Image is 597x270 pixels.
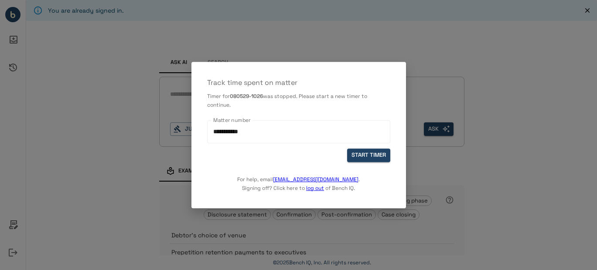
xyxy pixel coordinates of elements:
[207,93,367,108] span: was stopped. Please start a new timer to continue.
[237,162,360,192] p: For help, email . Signing off? Click here to of Bench IQ.
[230,93,263,100] b: 080529-1026
[306,185,324,192] a: log out
[273,176,358,183] a: [EMAIL_ADDRESS][DOMAIN_NAME]
[207,78,390,88] p: Track time spent on matter
[213,116,251,124] label: Matter number
[207,93,230,100] span: Timer for
[347,148,390,162] button: START TIMER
